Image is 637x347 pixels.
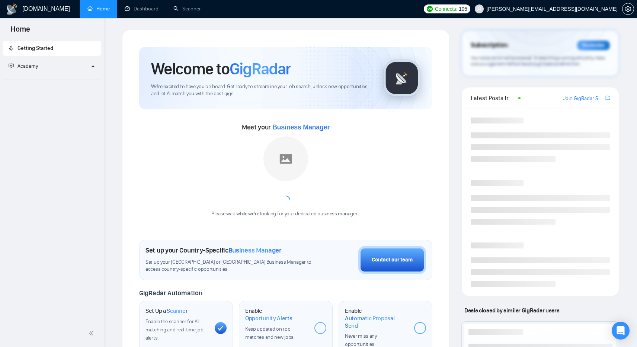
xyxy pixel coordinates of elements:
[471,55,605,67] span: Your subscription will be renewed. To keep things running smoothly, make sure your payment method...
[245,326,295,340] span: Keep updated on top matches and new jobs.
[372,256,413,264] div: Contact our team
[281,196,290,205] span: loading
[89,330,96,337] span: double-left
[345,307,408,329] h1: Enable
[605,94,610,102] a: export
[358,246,426,274] button: Contact our team
[242,123,330,131] span: Meet your
[3,41,101,56] li: Getting Started
[228,246,282,254] span: Business Manager
[139,289,202,297] span: GigRadar Automation
[17,45,53,51] span: Getting Started
[622,3,634,15] button: setting
[6,3,18,15] img: logo
[145,318,203,341] span: Enable the scanner for AI matching and real-time job alerts.
[9,45,14,51] span: rocket
[245,315,292,322] span: Opportunity Alerts
[563,94,604,103] a: Join GigRadar Slack Community
[471,39,508,52] span: Subscription
[605,95,610,101] span: export
[17,63,38,69] span: Academy
[3,77,101,81] li: Academy Homepage
[145,307,188,315] h1: Set Up a
[151,59,291,79] h1: Welcome to
[145,246,282,254] h1: Set up your Country-Specific
[383,60,420,97] img: gigradar-logo.png
[245,307,308,322] h1: Enable
[9,63,14,68] span: fund-projection-screen
[612,322,630,340] div: Open Intercom Messenger
[125,6,159,12] a: dashboardDashboard
[345,315,408,329] span: Automatic Proposal Send
[477,6,482,12] span: user
[87,6,110,12] a: homeHome
[459,5,467,13] span: 105
[435,5,457,13] span: Connects:
[427,6,433,12] img: upwork-logo.png
[167,307,188,315] span: Scanner
[230,59,291,79] span: GigRadar
[622,6,634,12] span: setting
[173,6,201,12] a: searchScanner
[151,83,371,97] span: We're excited to have you on board. Get ready to streamline your job search, unlock new opportuni...
[4,24,36,39] span: Home
[272,123,330,131] span: Business Manager
[471,93,516,103] span: Latest Posts from the GigRadar Community
[461,304,562,317] span: Deals closed by similar GigRadar users
[9,63,38,69] span: Academy
[145,259,314,273] span: Set up your [GEOGRAPHIC_DATA] or [GEOGRAPHIC_DATA] Business Manager to access country-specific op...
[577,41,610,50] div: Reminder
[263,136,308,181] img: placeholder.png
[622,6,634,12] a: setting
[207,211,364,218] div: Please wait while we're looking for your dedicated business manager...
